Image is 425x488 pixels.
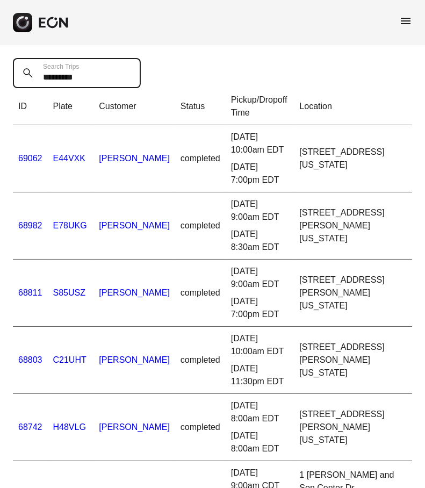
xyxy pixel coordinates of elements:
[53,221,87,230] a: E78UKG
[294,327,412,394] td: [STREET_ADDRESS][PERSON_NAME][US_STATE]
[231,399,289,425] div: [DATE] 8:00am EDT
[231,295,289,321] div: [DATE] 7:00pm EDT
[294,88,412,125] th: Location
[99,154,170,163] a: [PERSON_NAME]
[231,161,289,186] div: [DATE] 7:00pm EDT
[231,131,289,156] div: [DATE] 10:00am EDT
[53,154,85,163] a: E44VXK
[43,62,79,71] label: Search Trips
[175,394,226,461] td: completed
[175,327,226,394] td: completed
[18,355,42,364] a: 68803
[13,88,48,125] th: ID
[93,88,175,125] th: Customer
[99,288,170,297] a: [PERSON_NAME]
[175,125,226,192] td: completed
[53,288,85,297] a: S85USZ
[175,260,226,327] td: completed
[18,422,42,432] a: 68742
[53,355,87,364] a: C21UHT
[18,154,42,163] a: 69062
[48,88,94,125] th: Plate
[18,221,42,230] a: 68982
[231,332,289,358] div: [DATE] 10:00am EDT
[294,192,412,260] td: [STREET_ADDRESS][PERSON_NAME][US_STATE]
[231,362,289,388] div: [DATE] 11:30pm EDT
[175,88,226,125] th: Status
[231,429,289,455] div: [DATE] 8:00am EDT
[231,228,289,254] div: [DATE] 8:30am EDT
[175,192,226,260] td: completed
[294,125,412,192] td: [STREET_ADDRESS][US_STATE]
[18,288,42,297] a: 68811
[231,198,289,224] div: [DATE] 9:00am EDT
[226,88,294,125] th: Pickup/Dropoff Time
[399,15,412,27] span: menu
[231,265,289,291] div: [DATE] 9:00am EDT
[294,394,412,461] td: [STREET_ADDRESS][PERSON_NAME][US_STATE]
[99,422,170,432] a: [PERSON_NAME]
[294,260,412,327] td: [STREET_ADDRESS][PERSON_NAME][US_STATE]
[99,355,170,364] a: [PERSON_NAME]
[53,422,86,432] a: H48VLG
[99,221,170,230] a: [PERSON_NAME]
